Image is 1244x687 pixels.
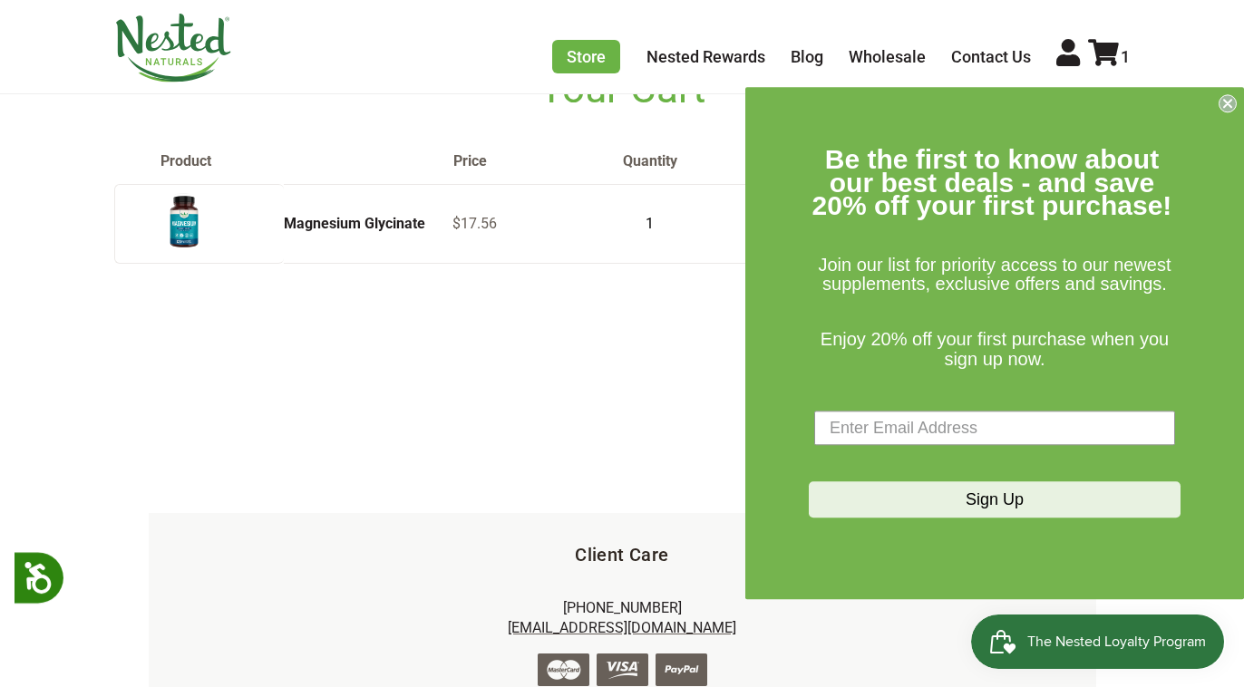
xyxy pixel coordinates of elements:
img: Magnesium Glycinate - USA [161,192,207,251]
div: Total: [114,277,1130,366]
iframe: Button to open loyalty program pop-up [971,614,1226,669]
th: Price [452,152,622,170]
span: Enjoy 20% off your first purchase when you sign up now. [821,329,1169,369]
a: [PHONE_NUMBER] [563,599,682,616]
a: Store [552,40,620,73]
a: Wholesale [849,47,926,66]
a: 1 [1088,47,1130,66]
span: 1 [1121,47,1130,66]
div: FLYOUT Form [745,87,1244,599]
a: Blog [791,47,823,66]
div: Discounts will be applied at checkout [114,366,1130,382]
h1: Your Cart [114,66,1130,112]
span: $17.56 [452,215,497,232]
span: Join our list for priority access to our newest supplements, exclusive offers and savings. [818,255,1171,295]
img: credit-cards.png [538,653,707,686]
a: Nested Rewards [646,47,765,66]
th: Quantity [622,152,792,170]
a: [EMAIL_ADDRESS][DOMAIN_NAME] [508,619,736,636]
img: Nested Naturals [114,14,232,82]
button: Sign Up [809,482,1181,518]
span: Be the first to know about our best deals - and save 20% off your first purchase! [812,144,1172,220]
input: Enter Email Address [814,411,1175,446]
a: Contact Us [951,47,1031,66]
h5: Client Care [178,542,1067,567]
th: Product [114,152,452,170]
a: Magnesium Glycinate [284,215,425,232]
button: Close dialog [1219,94,1237,112]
